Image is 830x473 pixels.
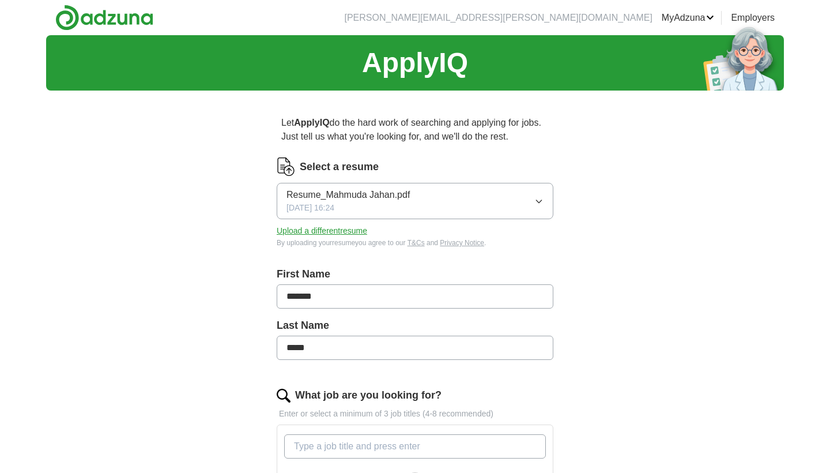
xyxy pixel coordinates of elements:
[662,11,715,25] a: MyAdzuna
[277,408,553,420] p: Enter or select a minimum of 3 job titles (4-8 recommended)
[300,159,379,175] label: Select a resume
[277,183,553,219] button: Resume_Mahmuda Jahan.pdf[DATE] 16:24
[440,239,484,247] a: Privacy Notice
[344,11,652,25] li: [PERSON_NAME][EMAIL_ADDRESS][PERSON_NAME][DOMAIN_NAME]
[277,238,553,248] div: By uploading your resume you agree to our and .
[284,434,546,459] input: Type a job title and press enter
[286,202,334,214] span: [DATE] 16:24
[362,42,468,84] h1: ApplyIQ
[277,111,553,148] p: Let do the hard work of searching and applying for jobs. Just tell us what you're looking for, an...
[277,157,295,176] img: CV Icon
[277,266,553,282] label: First Name
[294,118,329,127] strong: ApplyIQ
[408,239,425,247] a: T&Cs
[277,389,290,403] img: search.png
[286,188,410,202] span: Resume_Mahmuda Jahan.pdf
[277,318,553,333] label: Last Name
[731,11,775,25] a: Employers
[55,5,153,31] img: Adzuna logo
[277,225,367,237] button: Upload a differentresume
[295,388,442,403] label: What job are you looking for?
